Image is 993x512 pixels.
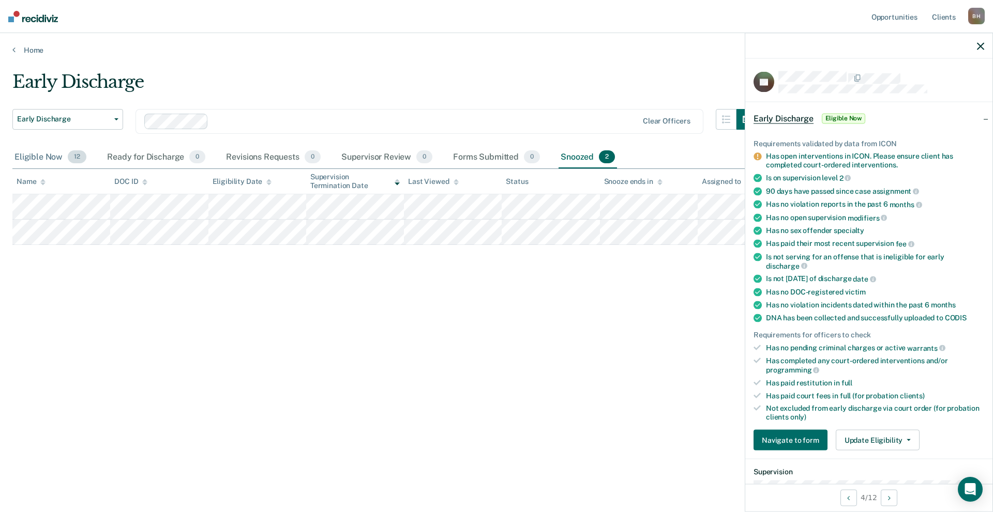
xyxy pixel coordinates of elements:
div: Early DischargeEligible Now [745,102,992,135]
span: 2 [599,150,615,164]
span: clients) [900,391,925,399]
div: Supervision Termination Date [310,173,400,190]
span: specialty [834,226,864,235]
span: CODIS [945,314,967,322]
div: Open Intercom Messenger [958,477,983,502]
span: warrants [907,344,945,352]
div: Name [17,177,46,186]
div: Has no DOC-registered [766,288,984,297]
div: Eligible Now [12,146,88,169]
div: Eligibility Date [213,177,272,186]
div: Status [506,177,528,186]
div: Has paid their most recent supervision [766,239,984,249]
div: Is not serving for an offense that is ineligible for early [766,253,984,270]
div: Requirements for officers to check [754,331,984,339]
div: Snoozed [559,146,617,169]
div: Is not [DATE] of discharge [766,274,984,284]
div: Has paid restitution in [766,378,984,387]
span: only) [790,413,806,421]
span: Eligible Now [822,113,866,123]
div: Is on supervision level [766,174,984,183]
span: 0 [524,150,540,164]
div: Has no violation reports in the past 6 [766,200,984,209]
span: Early Discharge [754,113,814,123]
span: victim [845,288,866,296]
span: 0 [416,150,432,164]
div: Has no sex offender [766,226,984,235]
div: Ready for Discharge [105,146,207,169]
div: Has open interventions in ICON. Please ensure client has completed court-ordered interventions. [766,152,984,169]
span: 2 [839,174,851,182]
span: date [853,275,876,283]
div: Has paid court fees in full (for probation [766,391,984,400]
div: B H [968,8,985,24]
span: full [841,378,852,386]
div: 90 days have passed since case [766,187,984,196]
button: Update Eligibility [836,430,920,451]
div: Has no pending criminal charges or active [766,343,984,352]
button: Next Opportunity [881,489,897,506]
div: Revisions Requests [224,146,322,169]
div: DOC ID [114,177,147,186]
span: modifiers [848,213,887,222]
div: 4 / 12 [745,484,992,511]
div: DNA has been collected and successfully uploaded to [766,314,984,322]
div: Has completed any court-ordered interventions and/or [766,356,984,374]
div: Has no open supervision [766,213,984,222]
span: fee [896,240,914,248]
div: Assigned to [702,177,750,186]
span: 12 [68,150,86,164]
a: Home [12,45,981,55]
button: Navigate to form [754,430,827,451]
div: Has no violation incidents dated within the past 6 [766,301,984,309]
span: months [931,301,956,309]
span: 0 [305,150,321,164]
span: assignment [872,187,919,195]
div: Supervisor Review [339,146,435,169]
span: 0 [189,150,205,164]
div: Requirements validated by data from ICON [754,139,984,148]
div: Last Viewed [408,177,458,186]
span: programming [766,366,819,374]
div: Early Discharge [12,71,757,101]
span: Early Discharge [17,115,110,123]
div: Snooze ends in [604,177,663,186]
div: Clear officers [643,117,690,126]
span: months [890,200,922,209]
div: Not excluded from early discharge via court order (for probation clients [766,404,984,422]
img: Recidiviz [8,11,58,22]
span: discharge [766,261,807,270]
button: Previous Opportunity [840,489,857,506]
div: Forms Submitted [451,146,542,169]
a: Navigate to form [754,430,832,451]
dt: Supervision [754,468,984,476]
